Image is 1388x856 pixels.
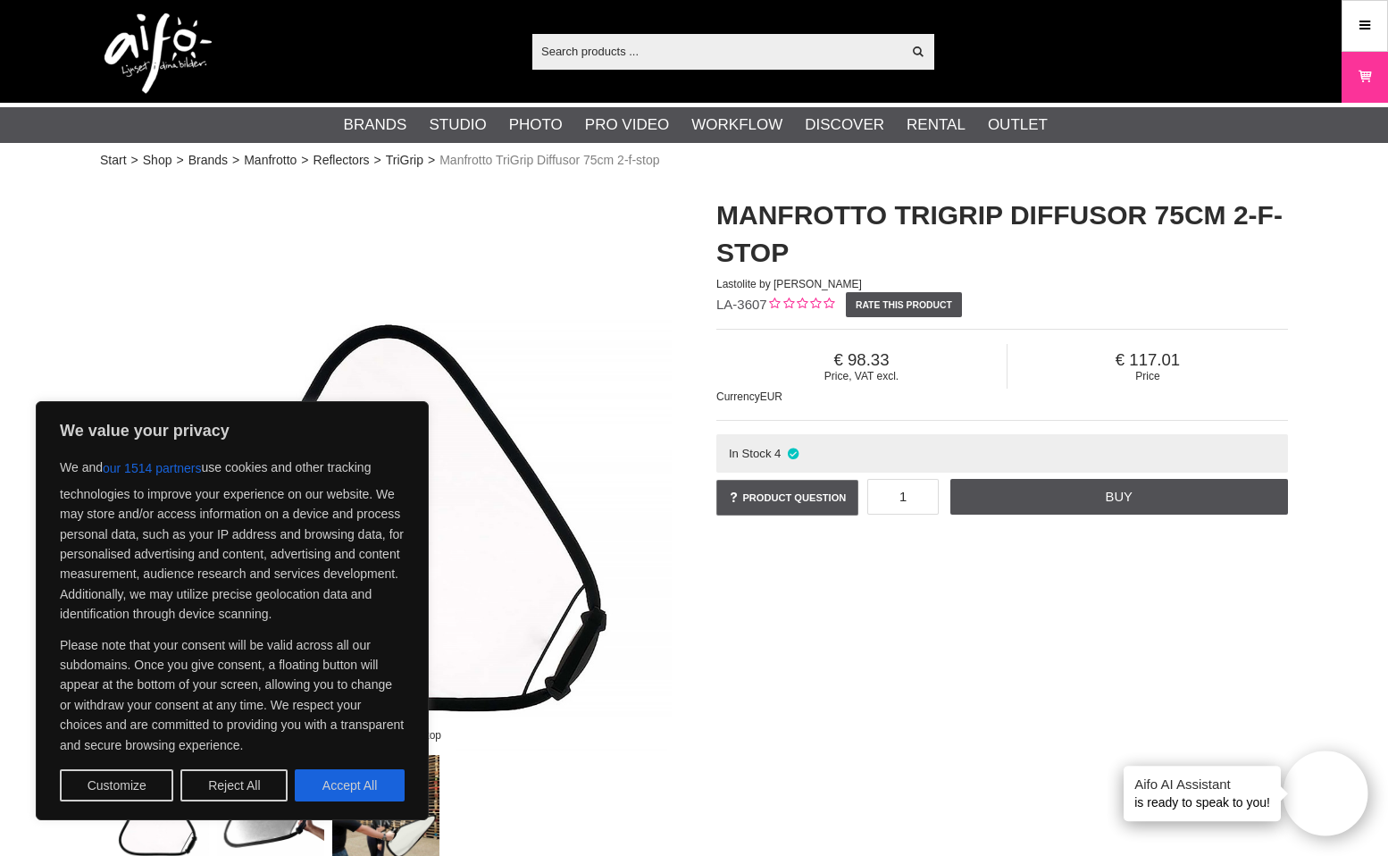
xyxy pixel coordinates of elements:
span: > [428,151,435,170]
a: Shop [143,151,172,170]
button: Accept All [295,769,405,801]
p: Please note that your consent will be valid across all our subdomains. Once you give consent, a f... [60,635,405,755]
h4: Aifo AI Assistant [1134,775,1270,793]
a: Rate this product [846,292,963,317]
div: Customer rating: 0 [767,296,834,315]
span: > [176,151,183,170]
a: Rental [907,113,966,137]
a: Brands [344,113,407,137]
span: Currency [716,390,760,403]
a: Discover [805,113,884,137]
a: Studio [429,113,486,137]
span: 98.33 [716,350,1007,370]
a: Reflectors [314,151,370,170]
a: Start [100,151,127,170]
span: 4 [774,447,781,460]
span: Manfrotto TriGrip Diffusor 75cm 2-f-stop [439,151,659,170]
span: > [131,151,138,170]
img: logo.png [105,13,212,94]
a: Manfrotto [244,151,297,170]
p: We value your privacy [60,420,405,441]
i: In stock [785,447,800,460]
span: 117.01 [1008,350,1288,370]
span: In Stock [729,447,772,460]
a: Product question [716,480,858,516]
img: TriGrip Diffusor 2 f-stop [100,179,672,751]
span: LA-3607 [716,297,767,312]
span: > [232,151,239,170]
span: Lastolite by [PERSON_NAME] [716,278,862,290]
button: Reject All [180,769,288,801]
span: Price [1008,370,1288,382]
span: EUR [760,390,782,403]
div: is ready to speak to you! [1124,766,1281,821]
a: Photo [509,113,563,137]
span: Price, VAT excl. [716,370,1007,382]
h1: Manfrotto TriGrip Diffusor 75cm 2-f-stop [716,197,1288,272]
a: Workflow [691,113,782,137]
span: > [301,151,308,170]
a: TriGrip [386,151,423,170]
a: Outlet [988,113,1048,137]
input: Search products ... [532,38,901,64]
button: Customize [60,769,173,801]
span: > [374,151,381,170]
a: Brands [188,151,228,170]
a: Pro Video [585,113,669,137]
p: We and use cookies and other tracking technologies to improve your experience on our website. We ... [60,452,405,625]
div: We value your privacy [36,401,429,820]
button: our 1514 partners [103,452,202,484]
a: Buy [950,479,1288,515]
